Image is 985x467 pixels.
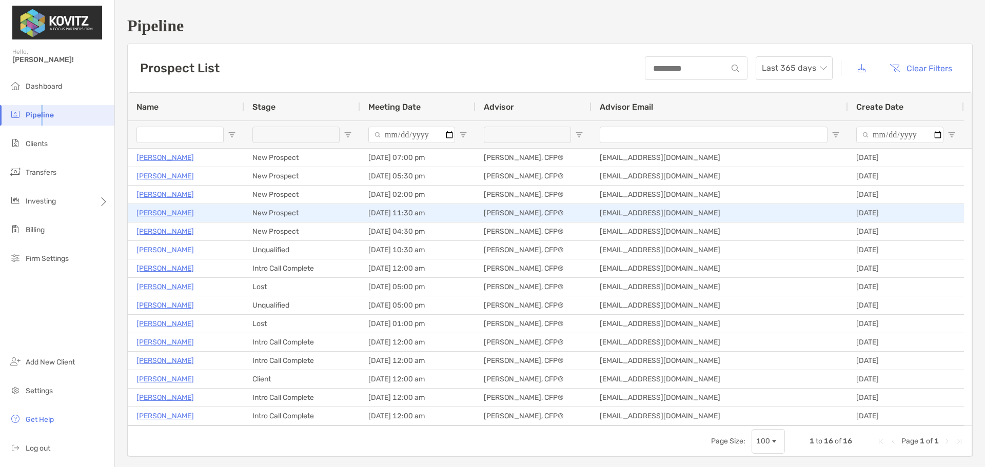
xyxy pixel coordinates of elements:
div: [PERSON_NAME], CFP® [476,333,592,351]
div: [PERSON_NAME], CFP® [476,204,592,222]
div: [PERSON_NAME], CFP® [476,407,592,425]
div: Client [244,370,360,388]
div: [DATE] 05:00 pm [360,278,476,296]
div: [DATE] 04:30 pm [360,222,476,240]
div: [DATE] 02:00 pm [360,186,476,204]
div: [EMAIL_ADDRESS][DOMAIN_NAME] [592,296,848,314]
div: [EMAIL_ADDRESS][DOMAIN_NAME] [592,222,848,240]
span: Dashboard [26,82,62,91]
div: [DATE] 12:00 am [360,352,476,370]
span: Page [901,437,918,445]
img: logout icon [9,441,22,454]
a: [PERSON_NAME] [136,170,194,182]
div: [EMAIL_ADDRESS][DOMAIN_NAME] [592,389,848,407]
div: [DATE] [848,222,964,240]
div: [PERSON_NAME], CFP® [476,167,592,185]
div: [DATE] [848,278,964,296]
div: [DATE] 07:00 pm [360,149,476,167]
div: New Prospect [244,204,360,222]
span: Add New Client [26,358,75,367]
input: Name Filter Input [136,127,224,143]
div: [DATE] 10:30 am [360,241,476,259]
span: 1 [810,437,814,445]
p: [PERSON_NAME] [136,188,194,201]
span: 16 [824,437,833,445]
img: add_new_client icon [9,355,22,368]
img: transfers icon [9,166,22,178]
div: [EMAIL_ADDRESS][DOMAIN_NAME] [592,186,848,204]
div: [PERSON_NAME], CFP® [476,149,592,167]
button: Open Filter Menu [459,131,467,139]
div: 100 [756,437,770,445]
div: [DATE] [848,333,964,351]
div: [EMAIL_ADDRESS][DOMAIN_NAME] [592,315,848,333]
div: [DATE] 12:00 am [360,389,476,407]
span: of [926,437,933,445]
img: firm-settings icon [9,252,22,264]
img: input icon [732,65,739,72]
div: [EMAIL_ADDRESS][DOMAIN_NAME] [592,352,848,370]
div: Intro Call Complete [244,407,360,425]
div: [DATE] [848,315,964,333]
div: Unqualified [244,241,360,259]
span: Stage [252,102,275,112]
div: [PERSON_NAME], CFP® [476,222,592,240]
span: Clients [26,139,48,148]
img: Zoe Logo [12,4,102,41]
img: investing icon [9,194,22,207]
span: Advisor Email [600,102,653,112]
input: Meeting Date Filter Input [368,127,455,143]
div: Intro Call Complete [244,259,360,277]
span: [PERSON_NAME]! [12,55,108,64]
div: [DATE] [848,149,964,167]
div: [EMAIL_ADDRESS][DOMAIN_NAME] [592,333,848,351]
div: Lost [244,278,360,296]
span: Pipeline [26,111,54,119]
div: [DATE] 05:00 pm [360,296,476,314]
div: Last Page [955,437,963,445]
span: Settings [26,387,53,395]
span: Billing [26,226,45,234]
img: settings icon [9,384,22,396]
div: Page Size: [711,437,745,445]
a: [PERSON_NAME] [136,373,194,385]
a: [PERSON_NAME] [136,354,194,367]
button: Open Filter Menu [575,131,583,139]
div: [DATE] [848,186,964,204]
span: Meeting Date [368,102,421,112]
p: [PERSON_NAME] [136,336,194,349]
span: Create Date [856,102,903,112]
p: [PERSON_NAME] [136,280,194,293]
span: 1 [920,437,924,445]
a: [PERSON_NAME] [136,262,194,275]
div: [PERSON_NAME], CFP® [476,389,592,407]
button: Open Filter Menu [228,131,236,139]
div: [DATE] [848,407,964,425]
div: New Prospect [244,149,360,167]
a: [PERSON_NAME] [136,151,194,164]
div: [EMAIL_ADDRESS][DOMAIN_NAME] [592,278,848,296]
div: Intro Call Complete [244,333,360,351]
button: Clear Filters [882,57,960,79]
input: Create Date Filter Input [856,127,943,143]
button: Open Filter Menu [344,131,352,139]
a: [PERSON_NAME] [136,410,194,422]
a: [PERSON_NAME] [136,225,194,238]
div: [EMAIL_ADDRESS][DOMAIN_NAME] [592,149,848,167]
span: to [816,437,822,445]
p: [PERSON_NAME] [136,299,194,312]
div: [DATE] [848,204,964,222]
div: [PERSON_NAME], CFP® [476,241,592,259]
div: [EMAIL_ADDRESS][DOMAIN_NAME] [592,259,848,277]
h1: Pipeline [127,16,973,35]
div: Next Page [943,437,951,445]
span: Log out [26,444,50,453]
span: Last 365 days [762,57,826,79]
div: Intro Call Complete [244,352,360,370]
div: Unqualified [244,296,360,314]
div: [PERSON_NAME], CFP® [476,186,592,204]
